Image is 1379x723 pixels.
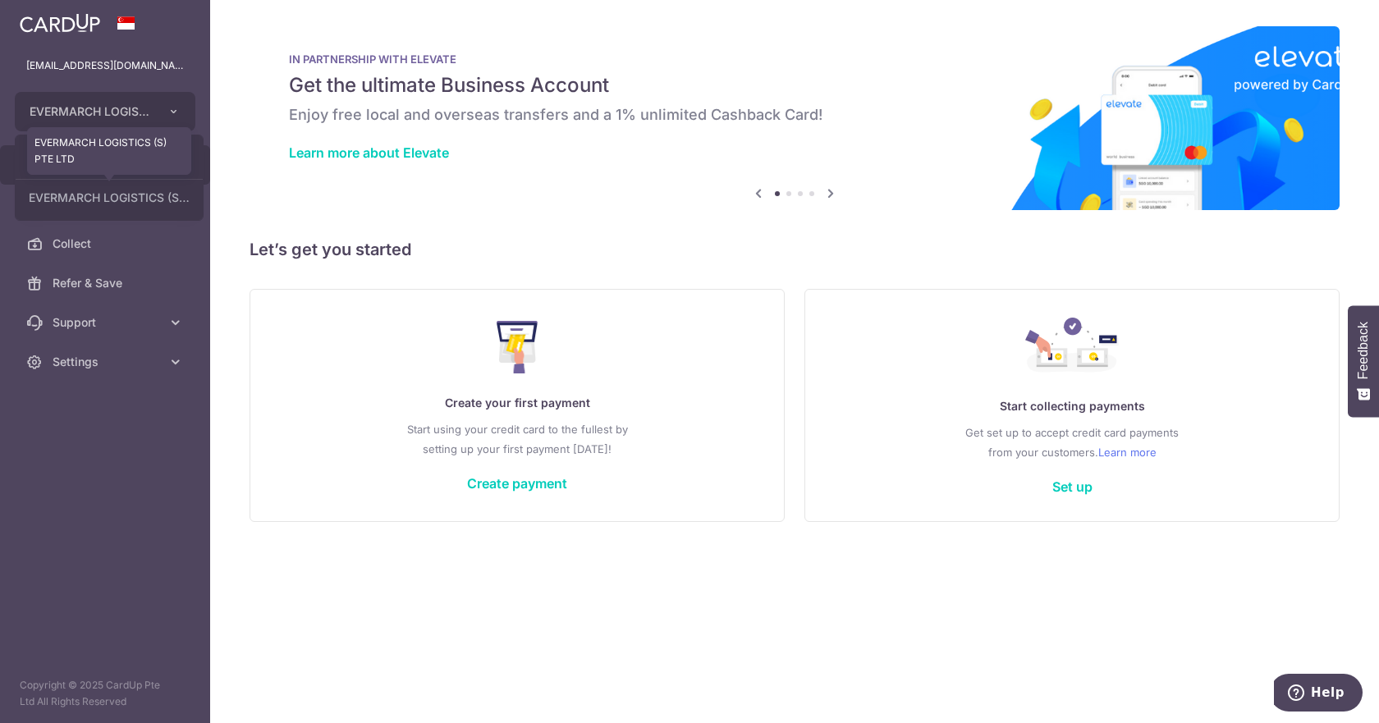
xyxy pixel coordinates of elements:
[289,105,1300,125] h6: Enjoy free local and overseas transfers and a 1% unlimited Cashback Card!
[250,26,1340,210] img: Renovation banner
[26,57,184,74] p: [EMAIL_ADDRESS][DOMAIN_NAME]
[1052,478,1093,495] a: Set up
[838,423,1306,462] p: Get set up to accept credit card payments from your customers.
[1348,305,1379,417] button: Feedback - Show survey
[289,53,1300,66] p: IN PARTNERSHIP WITH ELEVATE
[838,396,1306,416] p: Start collecting payments
[20,13,100,33] img: CardUp
[30,103,151,120] span: EVERMARCH LOGISTICS (S) PTE LTD
[16,183,203,213] a: EVERMARCH LOGISTICS (S) PTE LTD
[15,135,204,221] ul: EVERMARCH LOGISTICS (S) PTE LTD
[53,236,161,252] span: Collect
[16,142,203,172] a: Add new company
[1098,442,1157,462] a: Learn more
[289,144,449,161] a: Learn more about Elevate
[1025,318,1119,377] img: Collect Payment
[53,354,161,370] span: Settings
[283,393,751,413] p: Create your first payment
[283,419,751,459] p: Start using your credit card to the fullest by setting up your first payment [DATE]!
[53,314,161,331] span: Support
[15,92,195,131] button: EVERMARCH LOGISTICS (S) PTE LTD
[289,72,1300,98] h5: Get the ultimate Business Account
[467,475,567,492] a: Create payment
[27,127,191,175] div: EVERMARCH LOGISTICS (S) PTE LTD
[53,275,161,291] span: Refer & Save
[497,321,538,373] img: Make Payment
[250,236,1340,263] h5: Let’s get you started
[1274,674,1363,715] iframe: Opens a widget where you can find more information
[1356,322,1371,379] span: Feedback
